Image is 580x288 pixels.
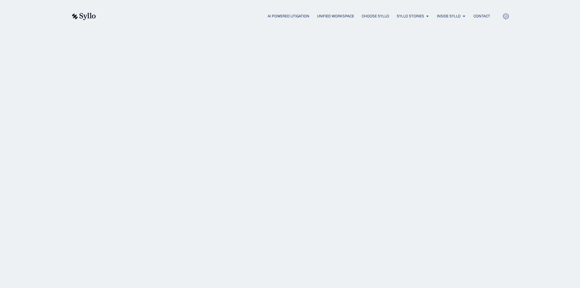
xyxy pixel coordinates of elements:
a: Unified Workspace [317,13,354,19]
div: Menu Toggle [108,13,490,19]
a: Syllo Stories [397,13,424,19]
a: Inside Syllo [437,13,461,19]
a: Choose Syllo [362,13,389,19]
a: Contact [473,13,490,19]
nav: Menu [108,13,490,19]
a: AI Powered Litigation [268,13,309,19]
img: syllo [71,13,96,20]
